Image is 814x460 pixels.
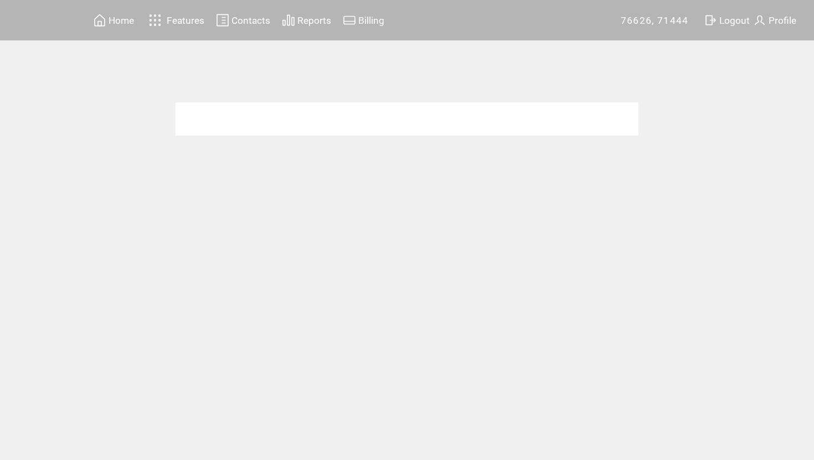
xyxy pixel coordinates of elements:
a: Logout [702,12,751,29]
a: Contacts [214,12,272,29]
span: Contacts [231,15,270,26]
span: Logout [719,15,750,26]
span: Profile [769,15,796,26]
a: Features [144,9,207,31]
img: exit.svg [704,13,717,27]
a: Reports [280,12,333,29]
img: chart.svg [282,13,295,27]
a: Profile [751,12,798,29]
span: Home [109,15,134,26]
a: Home [91,12,136,29]
span: Billing [358,15,384,26]
img: contacts.svg [216,13,229,27]
img: profile.svg [753,13,766,27]
img: creidtcard.svg [343,13,356,27]
img: features.svg [146,11,165,29]
a: Billing [341,12,386,29]
span: Reports [297,15,331,26]
span: Features [167,15,204,26]
span: 76626, 71444 [621,15,689,26]
img: home.svg [93,13,106,27]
